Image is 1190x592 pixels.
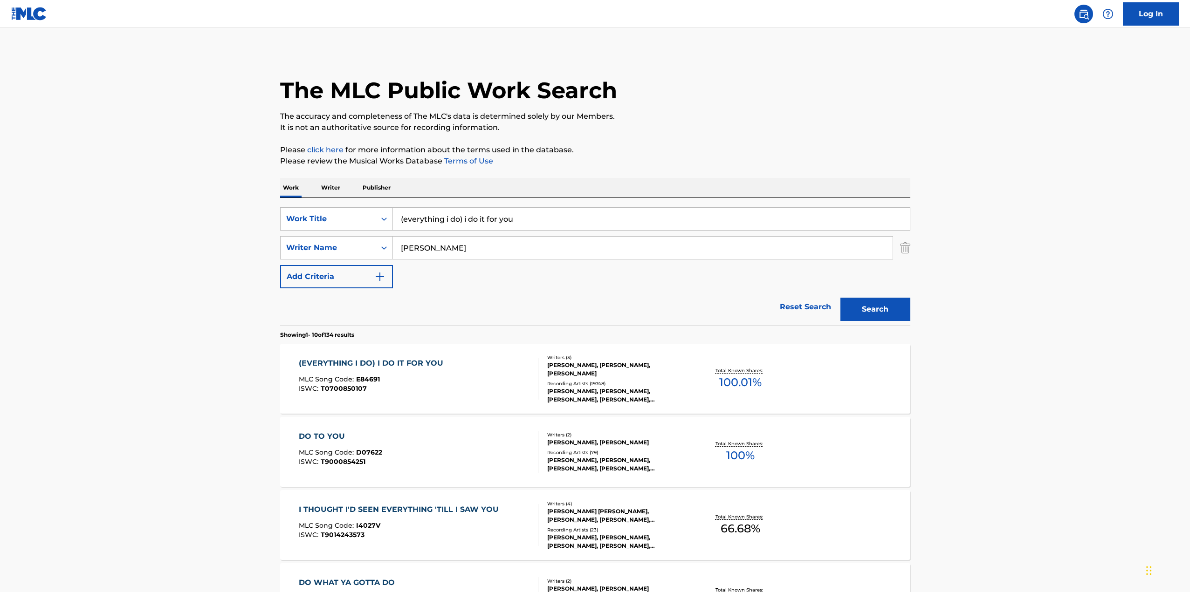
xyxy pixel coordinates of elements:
div: DO WHAT YA GOTTA DO [299,577,399,588]
div: Writers ( 2 ) [547,578,688,585]
p: The accuracy and completeness of The MLC's data is determined solely by our Members. [280,111,910,122]
span: T0700850107 [321,384,367,393]
p: Work [280,178,302,197]
p: Please review the Musical Works Database [280,156,910,167]
span: T9000854251 [321,457,365,466]
button: Add Criteria [280,265,393,288]
div: [PERSON_NAME], [PERSON_NAME], [PERSON_NAME] [547,361,688,378]
a: Reset Search [775,297,836,317]
span: ISWC : [299,457,321,466]
form: Search Form [280,207,910,326]
span: E84691 [356,375,380,383]
img: Delete Criterion [900,236,910,259]
div: (EVERYTHING I DO) I DO IT FOR YOU [299,358,448,369]
a: Log In [1123,2,1179,26]
a: Terms of Use [442,157,493,165]
div: Recording Artists ( 19748 ) [547,380,688,387]
span: D07622 [356,448,382,456]
div: [PERSON_NAME], [PERSON_NAME], [PERSON_NAME], [PERSON_NAME], [PERSON_NAME] [547,387,688,404]
img: MLC Logo [11,7,47,20]
div: Work Title [286,213,370,225]
span: 100.01 % [719,374,762,391]
div: Recording Artists ( 79 ) [547,449,688,456]
a: (EVERYTHING I DO) I DO IT FOR YOUMLC Song Code:E84691ISWC:T0700850107Writers (3)[PERSON_NAME], [P... [280,344,910,414]
img: 9d2ae6d4665cec9f34b9.svg [374,271,385,282]
span: MLC Song Code : [299,375,356,383]
span: ISWC : [299,531,321,539]
div: Writers ( 3 ) [547,354,688,361]
img: search [1078,8,1089,20]
p: Showing 1 - 10 of 134 results [280,331,354,339]
span: T9014243573 [321,531,365,539]
div: Drag [1146,557,1152,585]
p: Writer [318,178,343,197]
img: help [1102,8,1114,20]
span: I4027V [356,521,380,530]
span: MLC Song Code : [299,448,356,456]
p: Total Known Shares: [715,513,765,520]
div: Writers ( 4 ) [547,500,688,507]
p: Total Known Shares: [715,367,765,374]
span: MLC Song Code : [299,521,356,530]
span: ISWC : [299,384,321,393]
div: [PERSON_NAME], [PERSON_NAME] [547,438,688,447]
a: click here [307,145,344,154]
div: Writers ( 2 ) [547,431,688,438]
a: I THOUGHT I'D SEEN EVERYTHING 'TILL I SAW YOUMLC Song Code:I4027VISWC:T9014243573Writers (4)[PERS... [280,490,910,560]
div: Recording Artists ( 23 ) [547,526,688,533]
div: [PERSON_NAME], [PERSON_NAME], [PERSON_NAME], [PERSON_NAME], [PERSON_NAME] [547,533,688,550]
iframe: Chat Widget [1143,547,1190,592]
div: [PERSON_NAME], [PERSON_NAME], [PERSON_NAME], [PERSON_NAME], [PERSON_NAME] [547,456,688,473]
p: Total Known Shares: [715,440,765,447]
h1: The MLC Public Work Search [280,76,617,104]
p: It is not an authoritative source for recording information. [280,122,910,133]
a: DO TO YOUMLC Song Code:D07622ISWC:T9000854251Writers (2)[PERSON_NAME], [PERSON_NAME]Recording Art... [280,417,910,487]
div: Writer Name [286,242,370,253]
button: Search [840,298,910,321]
span: 66.68 % [721,520,760,537]
div: I THOUGHT I'D SEEN EVERYTHING 'TILL I SAW YOU [299,504,503,515]
span: 100 % [726,447,755,464]
div: [PERSON_NAME] [PERSON_NAME], [PERSON_NAME], [PERSON_NAME], [PERSON_NAME] [547,507,688,524]
p: Please for more information about the terms used in the database. [280,144,910,156]
div: Help [1099,5,1117,23]
div: DO TO YOU [299,431,382,442]
a: Public Search [1074,5,1093,23]
p: Publisher [360,178,393,197]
